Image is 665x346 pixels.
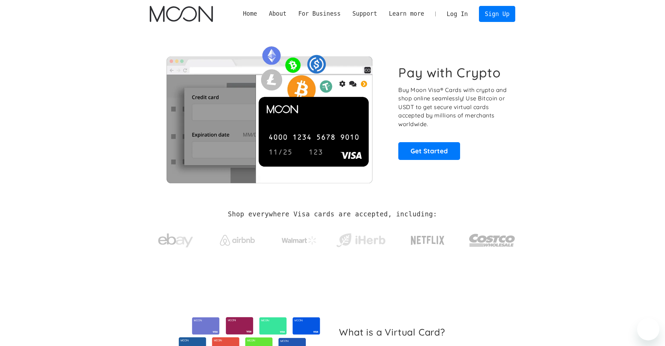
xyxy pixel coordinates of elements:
[469,227,516,253] img: Costco
[273,229,325,248] a: Walmart
[269,9,287,18] div: About
[237,9,263,18] a: Home
[263,9,292,18] div: About
[339,326,510,338] h2: What is a Virtual Card?
[479,6,515,22] a: Sign Up
[352,9,377,18] div: Support
[637,318,659,340] iframe: Button to launch messaging window
[397,225,459,253] a: Netflix
[150,6,213,22] img: Moon Logo
[441,6,474,22] a: Log In
[335,231,387,249] img: iHerb
[335,224,387,253] a: iHerb
[220,235,255,246] img: Airbnb
[410,232,445,249] img: Netflix
[389,9,424,18] div: Learn more
[228,210,437,218] h2: Shop everywhere Visa cards are accepted, including:
[211,228,263,249] a: Airbnb
[150,6,213,22] a: home
[383,9,430,18] div: Learn more
[158,230,193,252] img: ebay
[150,223,202,255] a: ebay
[469,220,516,257] a: Costco
[298,9,340,18] div: For Business
[150,41,389,183] img: Moon Cards let you spend your crypto anywhere Visa is accepted.
[293,9,347,18] div: For Business
[347,9,383,18] div: Support
[398,65,501,80] h1: Pay with Crypto
[398,142,460,160] a: Get Started
[282,236,317,245] img: Walmart
[398,86,508,129] p: Buy Moon Visa® Cards with crypto and shop online seamlessly! Use Bitcoin or USDT to get secure vi...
